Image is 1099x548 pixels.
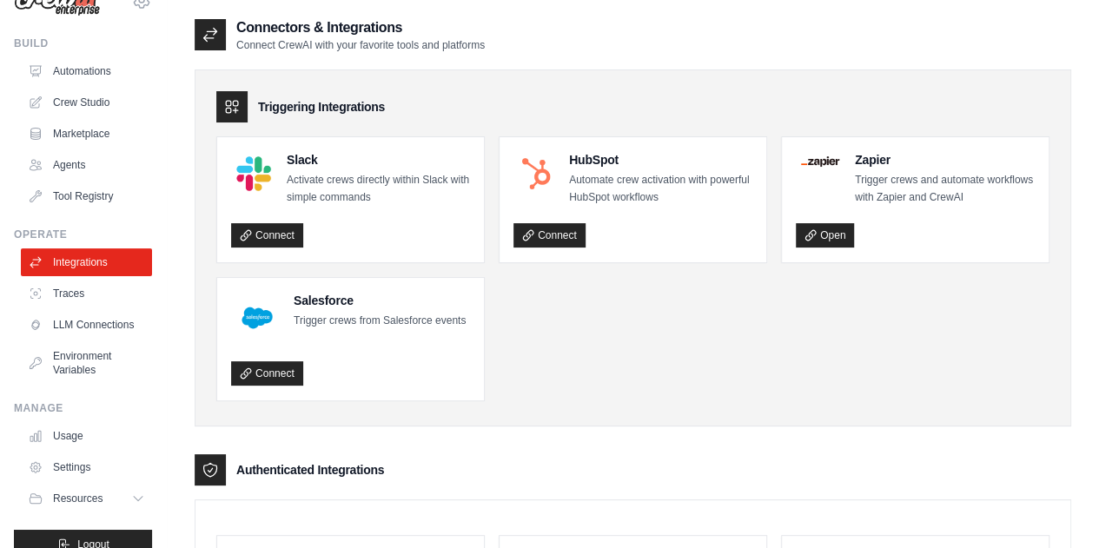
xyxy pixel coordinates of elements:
h4: Zapier [855,151,1035,168]
h3: Authenticated Integrations [236,461,384,479]
a: Agents [21,151,152,179]
img: Zapier Logo [801,156,839,167]
a: Tool Registry [21,182,152,210]
a: Settings [21,453,152,481]
p: Connect CrewAI with your favorite tools and platforms [236,38,485,52]
button: Resources [21,485,152,512]
a: Crew Studio [21,89,152,116]
a: Traces [21,280,152,307]
span: Resources [53,492,103,505]
a: Integrations [21,248,152,276]
a: LLM Connections [21,311,152,339]
a: Automations [21,57,152,85]
a: Connect [231,361,303,386]
img: HubSpot Logo [519,156,553,191]
p: Automate crew activation with powerful HubSpot workflows [569,172,752,206]
h2: Connectors & Integrations [236,17,485,38]
a: Open [796,223,854,248]
p: Trigger crews from Salesforce events [294,313,466,330]
div: Operate [14,228,152,241]
h3: Triggering Integrations [258,98,385,116]
h4: Salesforce [294,292,466,309]
a: Environment Variables [21,342,152,384]
p: Trigger crews and automate workflows with Zapier and CrewAI [855,172,1035,206]
a: Connect [231,223,303,248]
h4: Slack [287,151,470,168]
div: Manage [14,401,152,415]
p: Activate crews directly within Slack with simple commands [287,172,470,206]
a: Connect [513,223,586,248]
a: Usage [21,422,152,450]
img: Salesforce Logo [236,297,278,339]
h4: HubSpot [569,151,752,168]
a: Marketplace [21,120,152,148]
div: Build [14,36,152,50]
img: Slack Logo [236,156,271,191]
